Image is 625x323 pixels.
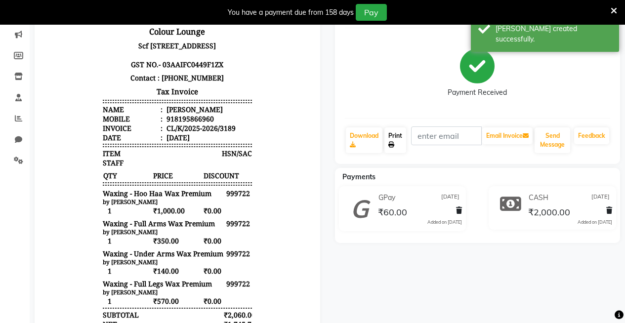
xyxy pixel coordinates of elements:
div: Mobile [58,110,118,120]
div: 918195866960 [120,110,169,120]
img: file_1742201562112.jpg [96,8,170,18]
span: 1 [58,292,107,302]
p: Scf [STREET_ADDRESS] - 03AAIFC0449F1ZX [58,35,208,67]
span: ₹1,000.00 [108,202,157,212]
span: 1 [58,262,107,272]
div: Payment Received [448,87,507,98]
button: Pay [356,4,387,21]
small: by [PERSON_NAME] [58,224,113,232]
span: ₹0.00 [159,232,208,242]
span: Payments [342,172,375,181]
span: PRICE [108,166,157,177]
span: Waxing - Hoo Haa Wax Premium [58,185,167,194]
small: by [PERSON_NAME] [58,254,113,262]
span: 1 [58,202,107,212]
span: Waxing - Full Arms Wax Premium [58,215,170,224]
span: CASH [529,193,548,203]
div: ₹2,060.00 [179,306,208,316]
span: : [116,129,118,138]
div: [DATE] [120,129,145,138]
div: Date [58,129,118,138]
button: Email Invoice [482,127,533,144]
span: HSN/SAC [177,145,208,154]
button: Send Message [535,127,570,153]
div: Added on [DATE] [427,219,462,226]
div: Name [58,101,118,110]
div: Added on [DATE] [578,219,612,226]
span: ITEM [58,145,76,154]
a: Download [346,127,382,153]
span: DISCOUNT [159,166,208,177]
span: ₹0.00 [159,262,208,272]
span: ₹570.00 [108,292,157,302]
span: Waxing - Full Legs Wax Premium [58,275,167,284]
span: : [116,110,118,120]
div: You have a payment due from 158 days [228,7,354,18]
span: ₹0.00 [159,292,208,302]
small: by [PERSON_NAME] [58,284,113,292]
small: by [PERSON_NAME] [58,194,113,202]
div: Bill created successfully. [496,24,612,44]
span: QTY [58,166,107,177]
div: Invoice [58,120,118,129]
span: [DATE] [441,193,459,203]
span: Waxing - Under Arms Wax Premium [58,245,179,254]
span: STAFF [58,154,79,163]
b: GST NO. [86,56,114,65]
span: [DATE] [591,193,610,203]
span: 999722 [182,185,206,194]
span: ₹140.00 [108,262,157,272]
input: enter email [411,126,482,145]
h3: Colour Lounge [58,20,208,35]
div: CL/K/2025-2026/3189 [120,120,191,129]
div: SUBTOTAL [58,306,94,316]
span: ₹350.00 [108,232,157,242]
h3: Tax Invoice [58,81,208,94]
div: [PERSON_NAME] [120,101,178,110]
a: Print [384,127,406,153]
span: GPay [378,193,395,203]
span: ₹2,000.00 [528,206,570,220]
span: 999722 [182,245,206,254]
span: : [116,101,118,110]
span: ₹60.00 [378,206,407,220]
a: Feedback [574,127,609,144]
p: Contact : [PHONE_NUMBER] [58,67,208,81]
span: 1 [58,232,107,242]
span: 999722 [182,275,206,284]
span: 999722 [182,215,206,224]
span: ₹0.00 [159,202,208,212]
span: : [116,120,118,129]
